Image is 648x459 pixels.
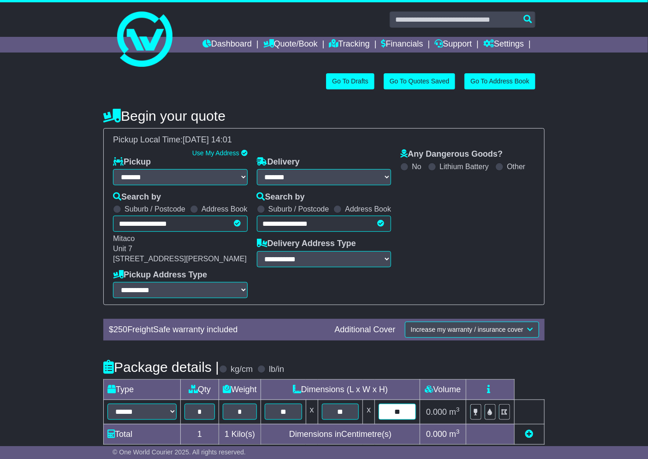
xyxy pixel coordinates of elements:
label: Suburb / Postcode [268,205,329,213]
label: No [412,162,421,171]
label: lb/in [269,365,284,375]
a: Add new item [525,430,534,439]
span: 0.000 [426,407,447,417]
td: x [306,400,318,424]
label: Suburb / Postcode [125,205,185,213]
td: Qty [181,380,219,400]
td: Dimensions (L x W x H) [261,380,420,400]
a: Financials [381,37,423,53]
span: 0.000 [426,430,447,439]
label: Pickup Address Type [113,270,207,280]
span: Mitaco [113,235,135,242]
label: Lithium Battery [440,162,489,171]
td: x [363,400,375,424]
label: Other [507,162,525,171]
a: Go To Drafts [326,73,374,89]
a: Quote/Book [263,37,318,53]
span: m [449,430,460,439]
a: Use My Address [192,149,239,157]
td: Dimensions in Centimetre(s) [261,424,420,444]
div: Pickup Local Time: [108,135,540,145]
span: Increase my warranty / insurance cover [411,326,523,333]
sup: 3 [456,428,460,435]
td: Kilo(s) [219,424,261,444]
button: Increase my warranty / insurance cover [405,322,539,338]
span: [STREET_ADDRESS][PERSON_NAME] [113,255,247,263]
span: 250 [113,325,127,334]
td: Volume [420,380,466,400]
span: [DATE] 14:01 [183,135,232,144]
a: Go To Address Book [464,73,535,89]
div: $ FreightSafe warranty included [104,325,330,335]
td: Total [104,424,181,444]
td: Weight [219,380,261,400]
td: Type [104,380,181,400]
span: 1 [225,430,229,439]
a: Settings [483,37,524,53]
label: Address Book [345,205,391,213]
label: Delivery Address Type [257,239,356,249]
td: 1 [181,424,219,444]
label: Any Dangerous Goods? [400,149,503,159]
span: © One World Courier 2025. All rights reserved. [113,448,246,456]
a: Tracking [329,37,370,53]
h4: Package details | [103,359,219,375]
a: Go To Quotes Saved [384,73,456,89]
div: Additional Cover [330,325,400,335]
label: Search by [113,192,161,202]
span: Unit 7 [113,245,132,253]
a: Support [434,37,472,53]
h4: Begin your quote [103,108,545,124]
label: Address Book [202,205,248,213]
label: Search by [257,192,305,202]
label: Pickup [113,157,151,167]
span: m [449,407,460,417]
label: Delivery [257,157,300,167]
a: Dashboard [202,37,252,53]
label: kg/cm [231,365,253,375]
sup: 3 [456,406,460,413]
